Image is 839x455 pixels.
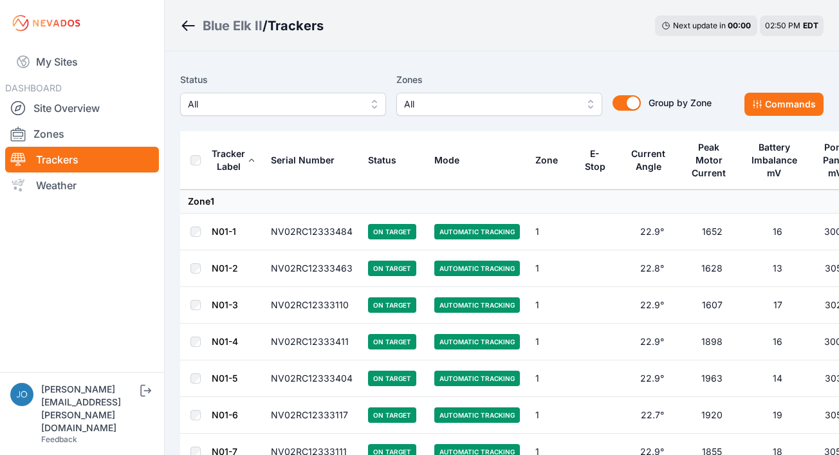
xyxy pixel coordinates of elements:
a: N01-4 [212,336,238,347]
div: Peak Motor Current [690,141,728,180]
td: 13 [742,250,813,287]
div: Mode [434,154,459,167]
td: 1607 [682,287,742,324]
span: Automatic Tracking [434,371,520,386]
button: Commands [744,93,824,116]
img: Nevados [10,13,82,33]
span: On Target [368,224,416,239]
span: On Target [368,297,416,313]
span: On Target [368,334,416,349]
td: 1920 [682,397,742,434]
td: 22.8° [622,250,682,287]
a: N01-5 [212,373,237,384]
span: Next update in [673,21,726,30]
button: Tracker Label [212,138,255,182]
button: Mode [434,145,470,176]
td: NV02RC12333484 [263,214,360,250]
a: N01-3 [212,299,238,310]
td: 1 [528,324,576,360]
a: Blue Elk II [203,17,263,35]
td: NV02RC12333117 [263,397,360,434]
td: NV02RC12333110 [263,287,360,324]
td: 1 [528,287,576,324]
td: 22.9° [622,324,682,360]
td: NV02RC12333404 [263,360,360,397]
span: Automatic Tracking [434,407,520,423]
button: E-Stop [584,138,614,182]
h3: Trackers [268,17,324,35]
td: NV02RC12333411 [263,324,360,360]
label: Zones [396,72,602,88]
div: [PERSON_NAME][EMAIL_ADDRESS][PERSON_NAME][DOMAIN_NAME] [41,383,138,434]
span: EDT [803,21,818,30]
a: N01-1 [212,226,236,237]
td: 1628 [682,250,742,287]
button: All [396,93,602,116]
div: Status [368,154,396,167]
td: 1 [528,214,576,250]
span: All [188,97,360,112]
button: All [180,93,386,116]
nav: Breadcrumb [180,9,324,42]
a: N01-2 [212,263,238,274]
span: Automatic Tracking [434,224,520,239]
span: 02:50 PM [765,21,800,30]
td: 16 [742,324,813,360]
div: Serial Number [271,154,335,167]
td: 17 [742,287,813,324]
td: 1963 [682,360,742,397]
td: 1898 [682,324,742,360]
span: DASHBOARD [5,82,62,93]
span: Group by Zone [649,97,712,108]
div: Current Angle [630,147,667,173]
a: N01-6 [212,409,238,420]
td: 22.7° [622,397,682,434]
span: All [404,97,576,112]
td: 19 [742,397,813,434]
div: 00 : 00 [728,21,751,31]
button: Peak Motor Current [690,132,734,189]
span: Automatic Tracking [434,261,520,276]
button: Serial Number [271,145,345,176]
td: 14 [742,360,813,397]
a: Feedback [41,434,77,444]
div: Tracker Label [212,147,245,173]
label: Status [180,72,386,88]
a: My Sites [5,46,159,77]
td: 22.9° [622,214,682,250]
button: Zone [535,145,568,176]
td: 22.9° [622,360,682,397]
span: / [263,17,268,35]
td: 1 [528,397,576,434]
button: Battery Imbalance mV [750,132,806,189]
span: Automatic Tracking [434,297,520,313]
td: 1 [528,250,576,287]
div: Zone [535,154,558,167]
a: Weather [5,172,159,198]
a: Trackers [5,147,159,172]
span: Automatic Tracking [434,334,520,349]
td: 16 [742,214,813,250]
td: NV02RC12333463 [263,250,360,287]
span: On Target [368,371,416,386]
span: On Target [368,261,416,276]
td: 1 [528,360,576,397]
button: Current Angle [630,138,674,182]
div: Battery Imbalance mV [750,141,799,180]
img: joe.mikula@nevados.solar [10,383,33,406]
a: Site Overview [5,95,159,121]
td: 1652 [682,214,742,250]
div: E-Stop [584,147,606,173]
span: On Target [368,407,416,423]
td: 22.9° [622,287,682,324]
a: Zones [5,121,159,147]
button: Status [368,145,407,176]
